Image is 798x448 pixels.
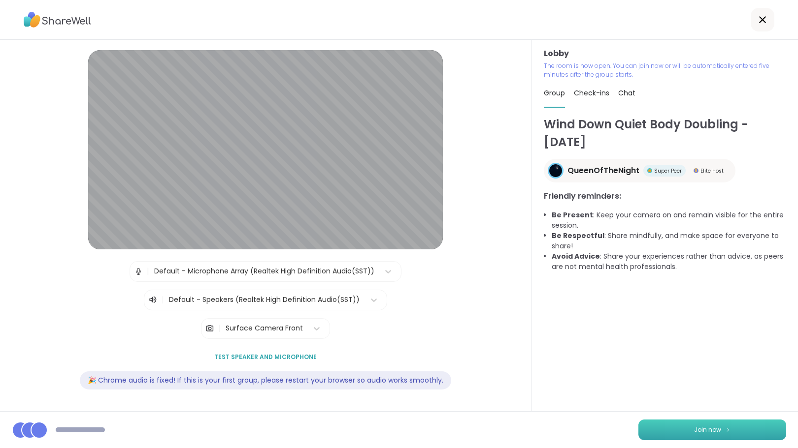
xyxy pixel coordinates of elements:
img: ShareWell Logo [24,8,91,31]
button: Join now [638,419,786,440]
button: Test speaker and microphone [210,347,321,367]
span: Join now [694,425,721,434]
img: Camera [205,319,214,338]
li: : Share mindfully, and make space for everyone to share! [552,231,786,251]
img: Microphone [134,262,143,281]
h3: Friendly reminders: [544,190,786,202]
p: The room is now open. You can join now or will be automatically entered five minutes after the gr... [544,61,786,79]
li: : Share your experiences rather than advice, as peers are not mental health professionals. [552,251,786,272]
span: | [218,319,221,338]
h3: Lobby [544,48,786,60]
div: Surface Camera Front [226,323,303,333]
span: Test speaker and microphone [214,353,317,361]
span: Chat [618,88,635,98]
img: Elite Host [694,168,698,173]
div: 🎉 Chrome audio is fixed! If this is your first group, please restart your browser so audio works ... [80,371,451,389]
h1: Wind Down Quiet Body Doubling - [DATE] [544,116,786,151]
span: Elite Host [700,167,724,175]
span: Super Peer [654,167,682,175]
span: | [162,294,164,306]
img: ShareWell Logomark [725,427,731,432]
img: QueenOfTheNight [549,164,562,177]
b: Be Respectful [552,231,604,240]
span: Group [544,88,565,98]
span: | [147,262,149,281]
span: Check-ins [574,88,609,98]
span: QueenOfTheNight [567,165,639,177]
div: Default - Microphone Array (Realtek High Definition Audio(SST)) [154,266,374,276]
a: QueenOfTheNightQueenOfTheNightSuper PeerSuper PeerElite HostElite Host [544,159,735,182]
img: Super Peer [647,168,652,173]
li: : Keep your camera on and remain visible for the entire session. [552,210,786,231]
b: Be Present [552,210,593,220]
b: Avoid Advice [552,251,600,261]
